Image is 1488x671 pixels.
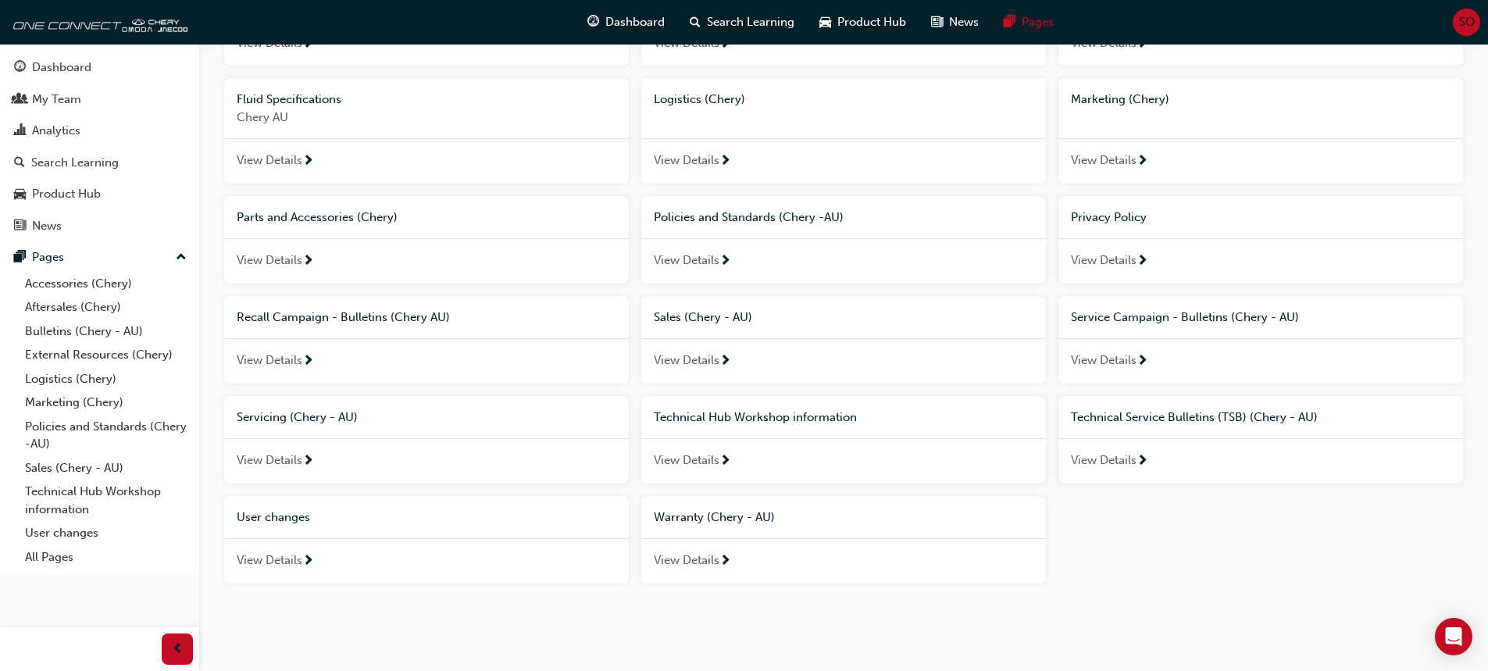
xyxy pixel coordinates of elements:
[575,6,677,38] a: guage-iconDashboard
[587,12,599,32] span: guage-icon
[237,310,450,324] span: Recall Campaign - Bulletins (Chery AU)
[1137,255,1148,269] span: next-icon
[837,13,906,31] span: Product Hub
[719,37,731,52] span: next-icon
[1137,37,1148,52] span: next-icon
[641,296,1046,384] a: Sales (Chery - AU)View Details
[654,310,752,324] span: Sales (Chery - AU)
[6,243,193,272] button: Pages
[32,59,91,77] div: Dashboard
[237,92,341,106] span: Fluid Specifications
[6,50,193,243] button: DashboardMy TeamAnalyticsSearch LearningProduct HubNews
[719,355,731,369] span: next-icon
[1071,352,1137,369] span: View Details
[807,6,919,38] a: car-iconProduct Hub
[172,640,184,659] span: prev-icon
[224,296,629,384] a: Recall Campaign - Bulletins (Chery AU)View Details
[654,152,719,170] span: View Details
[719,455,731,469] span: next-icon
[1058,296,1463,384] a: Service Campaign - Bulletins (Chery - AU)View Details
[32,91,81,109] div: My Team
[654,210,844,224] span: Policies and Standards (Chery -AU)
[237,352,302,369] span: View Details
[237,510,310,524] span: User changes
[949,13,979,31] span: News
[14,220,26,234] span: news-icon
[19,415,193,456] a: Policies and Standards (Chery -AU)
[19,343,193,367] a: External Resources (Chery)
[224,78,629,184] a: Fluid SpecificationsChery AUView Details
[654,252,719,269] span: View Details
[19,272,193,296] a: Accessories (Chery)
[1459,13,1475,31] span: SO
[719,555,731,569] span: next-icon
[6,85,193,114] a: My Team
[654,352,719,369] span: View Details
[6,116,193,145] a: Analytics
[1137,155,1148,169] span: next-icon
[14,61,26,75] span: guage-icon
[302,37,314,52] span: next-icon
[237,210,398,224] span: Parts and Accessories (Chery)
[237,152,302,170] span: View Details
[302,255,314,269] span: next-icon
[641,78,1046,184] a: Logistics (Chery)View Details
[1071,252,1137,269] span: View Details
[14,251,26,265] span: pages-icon
[1071,310,1299,324] span: Service Campaign - Bulletins (Chery - AU)
[224,396,629,484] a: Servicing (Chery - AU)View Details
[1071,451,1137,469] span: View Details
[1004,12,1015,32] span: pages-icon
[302,355,314,369] span: next-icon
[6,180,193,209] a: Product Hub
[32,122,80,140] div: Analytics
[14,124,26,138] span: chart-icon
[176,248,187,268] span: up-icon
[14,187,26,202] span: car-icon
[641,196,1046,284] a: Policies and Standards (Chery -AU)View Details
[224,496,629,584] a: User changesView Details
[719,255,731,269] span: next-icon
[654,92,745,106] span: Logistics (Chery)
[237,252,302,269] span: View Details
[931,12,943,32] span: news-icon
[690,12,701,32] span: search-icon
[302,455,314,469] span: next-icon
[1071,152,1137,170] span: View Details
[654,551,719,569] span: View Details
[19,456,193,480] a: Sales (Chery - AU)
[707,13,794,31] span: Search Learning
[19,391,193,415] a: Marketing (Chery)
[654,410,857,424] span: Technical Hub Workshop information
[14,93,26,107] span: people-icon
[14,156,25,170] span: search-icon
[237,451,302,469] span: View Details
[677,6,807,38] a: search-iconSearch Learning
[1071,410,1318,424] span: Technical Service Bulletins (TSB) (Chery - AU)
[8,6,187,37] img: oneconnect
[6,212,193,241] a: News
[1058,196,1463,284] a: Privacy PolicyView Details
[224,196,629,284] a: Parts and Accessories (Chery)View Details
[1137,355,1148,369] span: next-icon
[19,480,193,521] a: Technical Hub Workshop information
[1058,396,1463,484] a: Technical Service Bulletins (TSB) (Chery - AU)View Details
[605,13,665,31] span: Dashboard
[991,6,1066,38] a: pages-iconPages
[19,545,193,569] a: All Pages
[654,510,775,524] span: Warranty (Chery - AU)
[237,109,616,127] span: Chery AU
[654,451,719,469] span: View Details
[1453,9,1480,36] button: SO
[719,155,731,169] span: next-icon
[1022,13,1054,31] span: Pages
[1058,78,1463,184] a: Marketing (Chery)View Details
[32,217,62,235] div: News
[1071,210,1147,224] span: Privacy Policy
[641,496,1046,584] a: Warranty (Chery - AU)View Details
[31,154,119,172] div: Search Learning
[32,248,64,266] div: Pages
[1435,618,1472,655] div: Open Intercom Messenger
